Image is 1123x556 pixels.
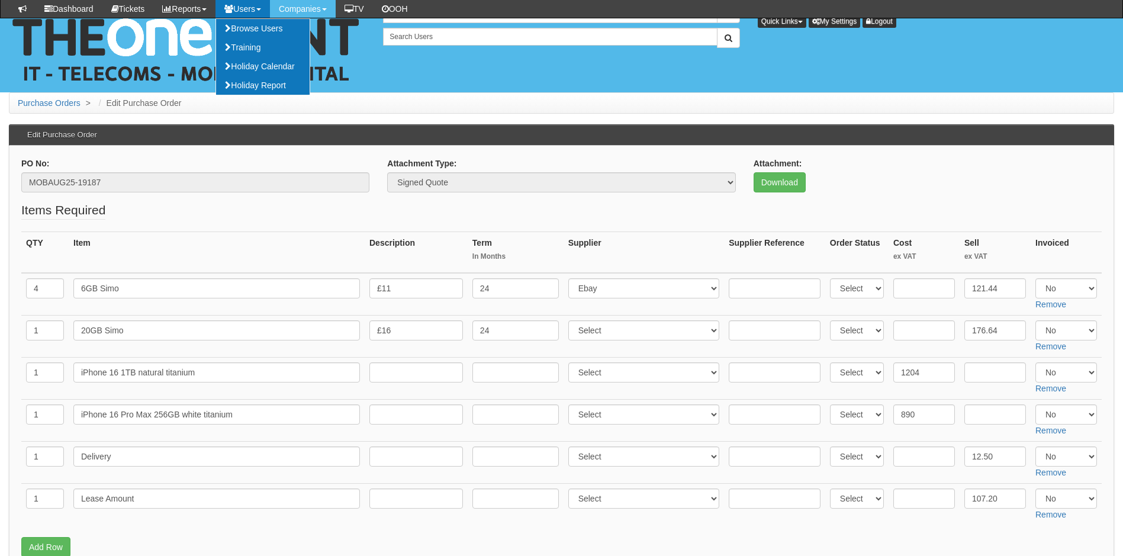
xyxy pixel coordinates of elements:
li: Edit Purchase Order [96,97,182,109]
th: Term [468,232,564,274]
th: Item [69,232,365,274]
th: Order Status [825,232,889,274]
label: PO No: [21,158,49,169]
a: My Settings [809,15,861,28]
legend: Items Required [21,201,105,220]
label: Attachment Type: [387,158,456,169]
a: Remove [1035,426,1066,435]
a: Remove [1035,342,1066,351]
h3: Edit Purchase Order [21,125,103,145]
th: Sell [960,232,1031,274]
a: Holiday Calendar [216,57,310,76]
a: Download [754,172,806,192]
a: Browse Users [216,19,310,38]
th: Supplier Reference [724,232,825,274]
a: Logout [863,15,896,28]
th: Supplier [564,232,725,274]
a: Remove [1035,384,1066,393]
span: > [83,98,94,108]
small: ex VAT [964,252,1026,262]
th: Invoiced [1031,232,1102,274]
input: Search Users [383,28,717,46]
small: ex VAT [893,252,955,262]
label: Attachment: [754,158,802,169]
a: Purchase Orders [18,98,81,108]
th: Cost [889,232,960,274]
a: Holiday Report [216,76,310,95]
th: QTY [21,232,69,274]
a: Training [216,38,310,57]
small: In Months [472,252,559,262]
button: Quick Links [758,15,806,28]
a: Remove [1035,468,1066,477]
a: Remove [1035,300,1066,309]
th: Description [365,232,468,274]
a: Remove [1035,510,1066,519]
